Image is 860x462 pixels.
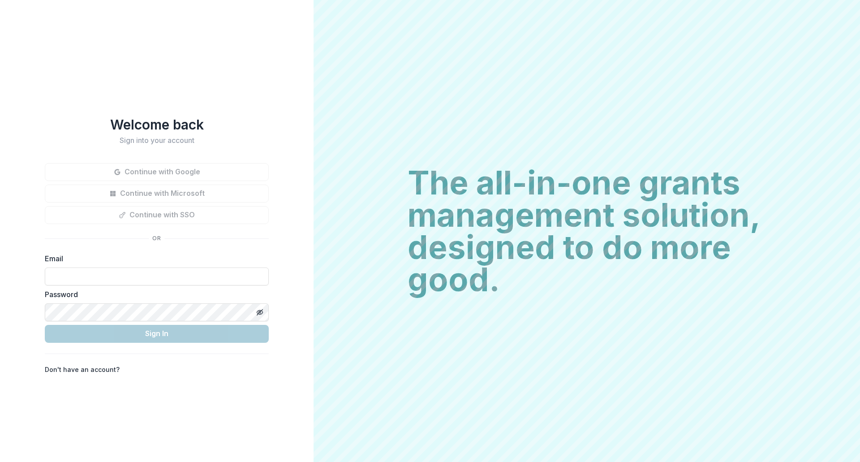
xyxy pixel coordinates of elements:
p: Don't have an account? [45,365,120,374]
button: Sign In [45,325,269,343]
button: Toggle password visibility [253,305,267,320]
label: Password [45,289,263,300]
h1: Welcome back [45,117,269,133]
label: Email [45,253,263,264]
button: Continue with SSO [45,206,269,224]
button: Continue with Microsoft [45,185,269,203]
h2: Sign into your account [45,136,269,145]
button: Continue with Google [45,163,269,181]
